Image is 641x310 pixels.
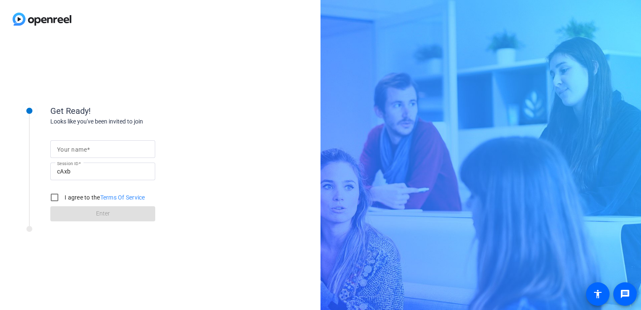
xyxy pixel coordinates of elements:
label: I agree to the [63,193,145,202]
mat-icon: message [620,289,630,299]
mat-icon: accessibility [593,289,603,299]
mat-label: Session ID [57,161,78,166]
div: Get Ready! [50,105,218,117]
mat-label: Your name [57,146,87,153]
div: Looks like you've been invited to join [50,117,218,126]
a: Terms Of Service [100,194,145,201]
